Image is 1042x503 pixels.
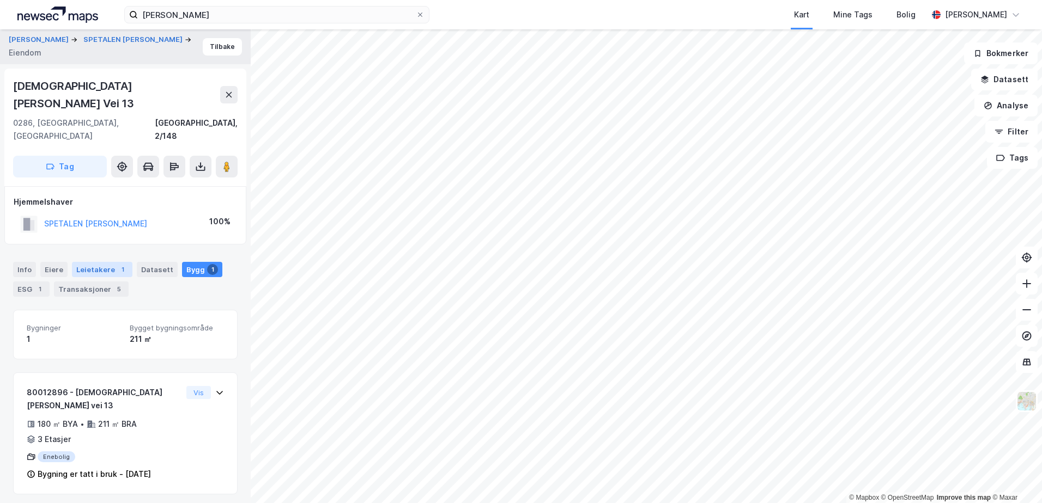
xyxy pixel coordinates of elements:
div: Bygning er tatt i bruk - [DATE] [38,468,151,481]
div: Hjemmelshaver [14,195,237,208]
div: Bolig [896,8,916,21]
div: [GEOGRAPHIC_DATA], 2/148 [155,116,238,143]
div: 1 [117,264,128,275]
button: Tilbake [203,38,242,56]
div: Info [13,262,36,277]
div: Bygg [182,262,222,277]
img: Z [1016,391,1037,412]
div: Eiendom [9,46,41,59]
div: 1 [207,264,218,275]
button: Vis [186,386,211,399]
div: 0286, [GEOGRAPHIC_DATA], [GEOGRAPHIC_DATA] [13,116,155,143]
div: Transaksjoner [54,281,129,297]
div: ESG [13,281,50,297]
button: Tags [987,147,1038,169]
input: Søk på adresse, matrikkel, gårdeiere, leietakere eller personer [138,7,416,23]
div: Kart [794,8,809,21]
div: 180 ㎡ BYA [38,418,78,431]
div: [PERSON_NAME] [945,8,1007,21]
div: 211 ㎡ BRA [98,418,137,431]
div: 211 ㎡ [130,333,224,346]
button: Filter [985,121,1038,143]
iframe: Chat Widget [988,451,1042,503]
button: SPETALEN [PERSON_NAME] [83,34,185,45]
button: Tag [13,156,107,177]
div: Mine Tags [833,8,873,21]
span: Bygninger [27,323,121,333]
div: 1 [27,333,121,346]
span: Bygget bygningsområde [130,323,224,333]
a: OpenStreetMap [881,494,934,501]
a: Improve this map [937,494,991,501]
div: 3 Etasjer [38,433,71,446]
div: Leietakere [72,262,132,277]
button: Bokmerker [964,42,1038,64]
div: 100% [209,215,231,228]
div: 1 [34,284,45,295]
div: 80012896 - [DEMOGRAPHIC_DATA][PERSON_NAME] vei 13 [27,386,182,412]
img: logo.a4113a55bc3d86da70a041830d287a7e.svg [17,7,98,23]
div: [DEMOGRAPHIC_DATA][PERSON_NAME] Vei 13 [13,77,220,112]
a: Mapbox [849,494,879,501]
div: Eiere [40,262,68,277]
button: Datasett [971,69,1038,90]
button: Analyse [974,95,1038,116]
div: Datasett [137,262,178,277]
div: Kontrollprogram for chat [988,451,1042,503]
button: [PERSON_NAME] [9,34,71,45]
div: • [80,420,84,428]
div: 5 [113,284,124,295]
